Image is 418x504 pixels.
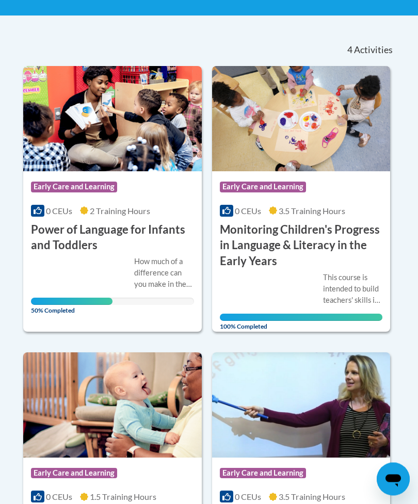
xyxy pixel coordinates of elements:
span: 3.5 Training Hours [279,492,345,502]
span: Early Care and Learning [220,468,306,479]
span: 4 [347,45,352,56]
a: Course LogoEarly Care and Learning0 CEUs3.5 Training Hours Monitoring Children's Progress in Lang... [212,67,391,332]
div: This course is intended to build teachers' skills in monitoring/assessing children's developmenta... [323,272,383,306]
iframe: Button to launch messaging window [377,463,410,496]
img: Course Logo [23,353,202,458]
span: 0 CEUs [235,206,261,216]
span: Early Care and Learning [31,182,117,192]
h3: Power of Language for Infants and Toddlers [31,222,194,254]
span: 3.5 Training Hours [279,206,345,216]
img: Course Logo [212,353,391,458]
div: Your progress [220,314,383,321]
span: 0 CEUs [46,492,72,502]
span: 1.5 Training Hours [90,492,156,502]
img: Course Logo [212,67,391,172]
span: 100% Completed [220,314,383,331]
img: Course Logo [23,67,202,172]
span: 0 CEUs [46,206,72,216]
span: Early Care and Learning [220,182,306,192]
span: Activities [354,45,393,56]
a: Course LogoEarly Care and Learning0 CEUs2 Training Hours Power of Language for Infants and Toddle... [23,67,202,332]
h3: Monitoring Children's Progress in Language & Literacy in the Early Years [220,222,383,270]
span: 50% Completed [31,298,112,315]
span: Early Care and Learning [31,468,117,479]
div: How much of a difference can you make in the life of a child just by talking? A lot! You can help... [134,256,194,290]
span: 2 Training Hours [90,206,150,216]
div: Your progress [31,298,112,305]
span: 0 CEUs [235,492,261,502]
